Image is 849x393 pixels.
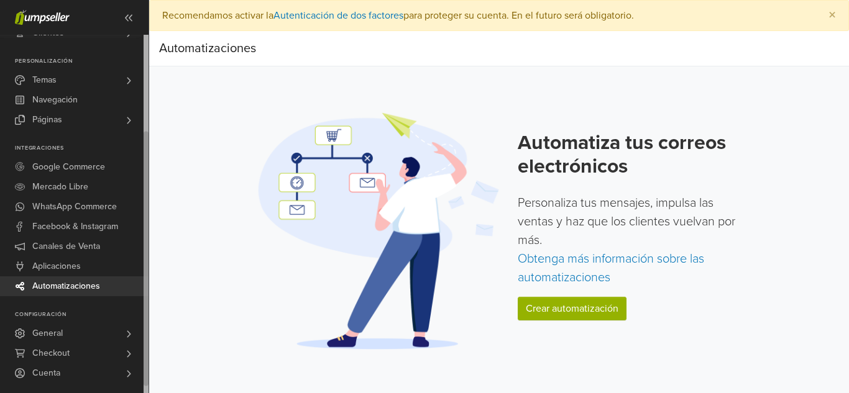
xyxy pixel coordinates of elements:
h2: Automatiza tus correos electrónicos [518,131,745,179]
span: Aplicaciones [32,256,81,276]
button: Close [816,1,848,30]
img: Automation [254,111,503,350]
span: WhatsApp Commerce [32,197,117,217]
span: Navegación [32,90,78,110]
span: General [32,323,63,343]
span: Automatizaciones [32,276,100,296]
span: Cuenta [32,363,60,383]
p: Personalización [15,58,149,65]
p: Integraciones [15,145,149,152]
p: Personaliza tus mensajes, impulsa las ventas y haz que los clientes vuelvan por más. [518,194,745,287]
span: Páginas [32,110,62,130]
div: Automatizaciones [159,36,256,61]
span: Google Commerce [32,157,105,177]
p: Configuración [15,311,149,318]
span: Facebook & Instagram [32,217,118,237]
span: Mercado Libre [32,177,88,197]
a: Autenticación de dos factores [273,9,403,22]
span: Temas [32,70,57,90]
span: × [828,6,836,24]
span: Checkout [32,343,70,363]
a: Obtenga más información sobre las automatizaciones [518,251,704,285]
a: Crear automatización [518,297,626,320]
span: Canales de Venta [32,237,100,256]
